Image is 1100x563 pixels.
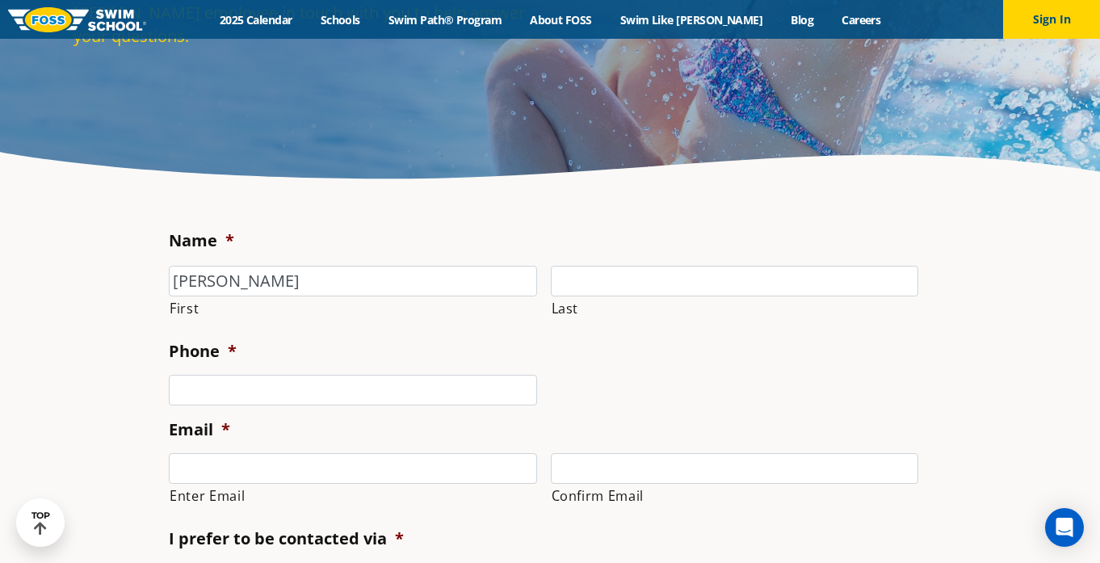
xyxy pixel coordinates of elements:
[552,297,919,320] label: Last
[169,230,234,251] label: Name
[1045,508,1084,547] div: Open Intercom Messenger
[552,485,919,507] label: Confirm Email
[551,266,919,296] input: Last name
[169,266,537,296] input: First name
[169,419,230,440] label: Email
[8,7,146,32] img: FOSS Swim School Logo
[374,12,515,27] a: Swim Path® Program
[606,12,777,27] a: Swim Like [PERSON_NAME]
[170,485,537,507] label: Enter Email
[169,341,237,362] label: Phone
[306,12,374,27] a: Schools
[828,12,895,27] a: Careers
[205,12,306,27] a: 2025 Calendar
[777,12,828,27] a: Blog
[516,12,607,27] a: About FOSS
[169,528,404,549] label: I prefer to be contacted via
[170,297,537,320] label: First
[31,510,50,536] div: TOP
